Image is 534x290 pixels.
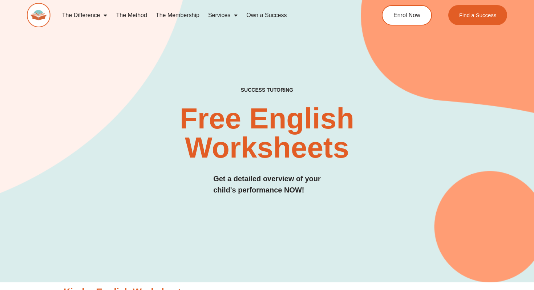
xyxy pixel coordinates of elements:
h3: Get a detailed overview of your child's performance NOW! [213,173,321,196]
a: Services [204,7,242,24]
h4: SUCCESS TUTORING​ [196,87,338,93]
a: The Membership [151,7,204,24]
nav: Menu [58,7,355,24]
a: The Method [112,7,151,24]
a: The Difference [58,7,112,24]
a: Enrol Now [382,5,432,25]
a: Find a Success [448,5,507,25]
a: Own a Success [242,7,291,24]
h2: Free English Worksheets​ [108,104,425,162]
span: Find a Success [459,12,497,18]
span: Enrol Now [393,12,420,18]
